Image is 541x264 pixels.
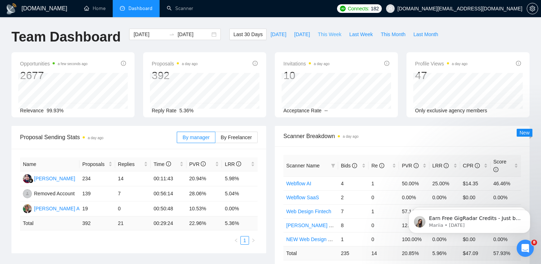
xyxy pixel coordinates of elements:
span: Proposal Sending Stats [20,133,177,142]
button: setting [527,3,538,14]
li: Next Page [249,236,258,245]
td: 0.00% [491,190,521,204]
td: $0.00 [460,190,491,204]
span: info-circle [384,61,389,66]
img: logo [6,3,17,15]
button: right [249,236,258,245]
span: filter [330,160,337,171]
img: RA [23,204,32,213]
div: [PERSON_NAME] Azuatalam [34,205,100,212]
img: RH [23,174,32,183]
td: 0 [369,218,399,232]
td: 0.00% [429,190,460,204]
span: Opportunities [20,59,88,68]
td: 00:50:48 [151,201,186,216]
td: $ 47.09 [460,246,491,260]
span: info-circle [121,61,126,66]
iframe: Intercom live chat [517,240,534,257]
button: Last 30 Days [229,29,267,40]
h1: Team Dashboard [11,29,121,45]
td: 10.53% [186,201,222,216]
td: 0 [369,232,399,246]
td: 20.94% [186,171,222,186]
td: 28.06% [186,186,222,201]
span: Profile Views [415,59,468,68]
td: 14 [115,171,151,186]
a: [PERSON_NAME] - UI/UX SaaS [286,223,359,228]
td: 46.46% [491,176,521,190]
td: 5.96 % [429,246,460,260]
a: Webflow SaaS [286,195,319,200]
td: 8 [338,218,369,232]
span: LRR [432,163,449,168]
img: RA [23,189,32,198]
span: By manager [182,135,209,140]
span: info-circle [236,161,241,166]
td: 139 [79,186,115,201]
li: Previous Page [232,236,240,245]
td: 50.00% [399,176,429,190]
span: [DATE] [294,30,310,38]
button: This Week [314,29,345,40]
td: $14.35 [460,176,491,190]
th: Proposals [79,157,115,171]
td: 1 [369,176,399,190]
a: setting [527,6,538,11]
img: gigradar-bm.png [28,178,33,183]
td: 7 [338,204,369,218]
span: Proposals [82,160,107,168]
button: Last Month [409,29,442,40]
span: info-circle [516,61,521,66]
div: 392 [152,69,198,82]
div: 2677 [20,69,88,82]
div: [PERSON_NAME] [34,175,75,182]
div: 10 [283,69,330,82]
span: Replies [118,160,143,168]
td: 14 [369,246,399,260]
iframe: Intercom notifications message [398,195,541,245]
td: 0 [369,190,399,204]
td: 19 [79,201,115,216]
td: 1 [338,232,369,246]
a: 1 [241,236,249,244]
span: 8 [531,240,537,245]
td: 0.00% [399,190,429,204]
span: swap-right [169,31,175,37]
td: 5.04% [222,186,258,201]
span: info-circle [166,161,171,166]
span: Dashboard [128,5,152,11]
td: 20.85 % [399,246,429,260]
td: 25.00% [429,176,460,190]
span: Score [493,159,507,172]
time: a few seconds ago [58,62,87,66]
span: to [169,31,175,37]
div: Removed Account [34,190,75,197]
span: -- [325,108,328,113]
td: 57.93 % [491,246,521,260]
button: Last Week [345,29,377,40]
th: Replies [115,157,151,171]
button: left [232,236,240,245]
span: info-circle [493,167,498,172]
button: [DATE] [290,29,314,40]
td: Total [283,246,338,260]
td: 392 [79,216,115,230]
span: Re [371,163,384,168]
a: NEW Web Design SaaS [286,236,340,242]
time: a day ago [343,135,359,138]
span: setting [527,6,538,11]
td: 7 [115,186,151,201]
span: 182 [371,5,379,13]
span: PVR [402,163,419,168]
span: Reply Rate [152,108,176,113]
td: 0 [115,201,151,216]
span: CPR [463,163,480,168]
span: Scanner Breakdown [283,132,521,141]
span: info-circle [444,163,449,168]
span: Proposals [152,59,198,68]
button: This Month [377,29,409,40]
span: LRR [225,161,241,167]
